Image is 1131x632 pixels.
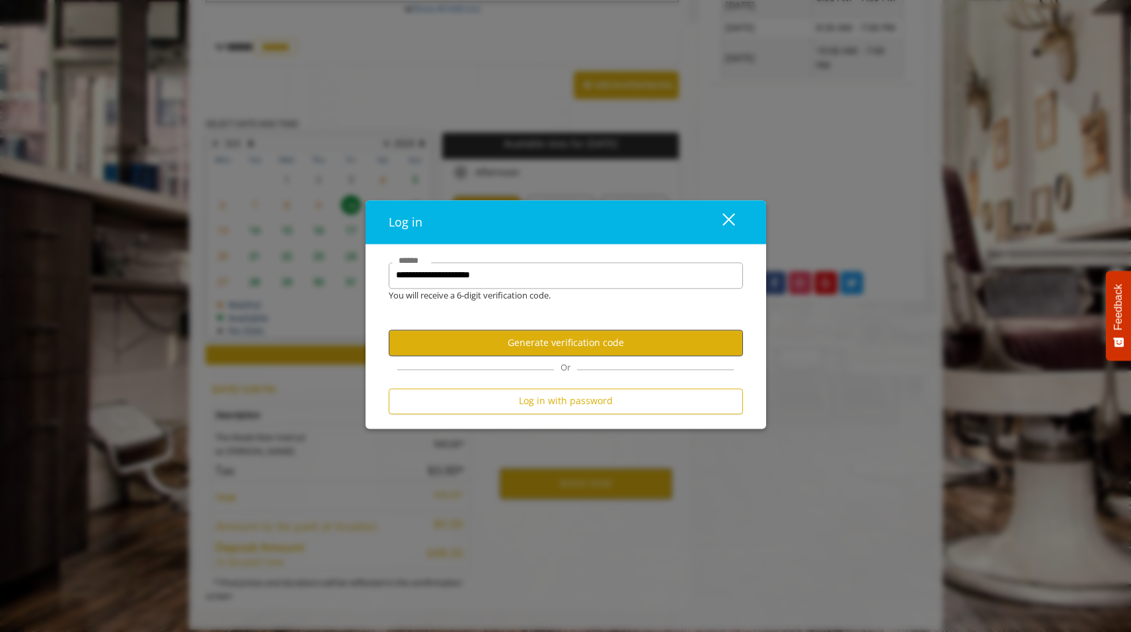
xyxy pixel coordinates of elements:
button: Generate verification code [389,330,743,356]
div: You will receive a 6-digit verification code. [379,289,733,302]
span: Or [554,361,577,373]
button: Feedback - Show survey [1106,271,1131,361]
button: Log in with password [389,388,743,414]
span: Log in [389,214,422,230]
div: close dialog [707,212,734,232]
button: close dialog [698,209,743,236]
span: Feedback [1112,284,1124,330]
